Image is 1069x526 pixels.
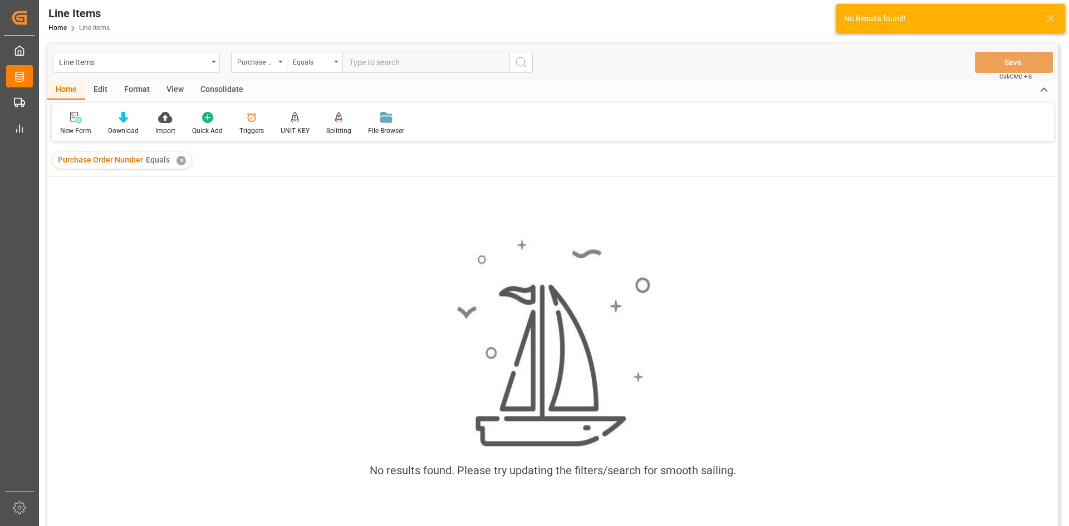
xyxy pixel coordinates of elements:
[509,52,533,73] button: search button
[85,81,116,100] div: Edit
[455,238,650,449] img: smooth_sailing.jpeg
[239,126,264,136] div: Triggers
[368,126,404,136] div: File Browser
[176,156,186,165] div: ✕
[326,126,351,136] div: Splitting
[192,81,252,100] div: Consolidate
[999,72,1032,81] span: Ctrl/CMD + S
[53,52,220,73] button: open menu
[975,52,1053,73] button: Save
[158,81,192,100] div: View
[237,55,275,67] div: Purchase Order Number
[281,126,310,136] div: UNIT KEY
[47,81,85,100] div: Home
[342,52,509,73] input: Type to search
[108,126,139,136] div: Download
[146,155,170,164] span: Equals
[59,55,208,68] div: Line Items
[48,5,110,22] div: Line Items
[192,126,223,136] div: Quick Add
[231,52,287,73] button: open menu
[155,126,175,136] div: Import
[293,55,331,67] div: Equals
[58,155,143,164] span: Purchase Order Number
[287,52,342,73] button: open menu
[844,13,1036,24] div: No Results found!
[370,462,736,479] div: No results found. Please try updating the filters/search for smooth sailing.
[48,24,67,32] a: Home
[116,81,158,100] div: Format
[60,126,91,136] div: New Form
